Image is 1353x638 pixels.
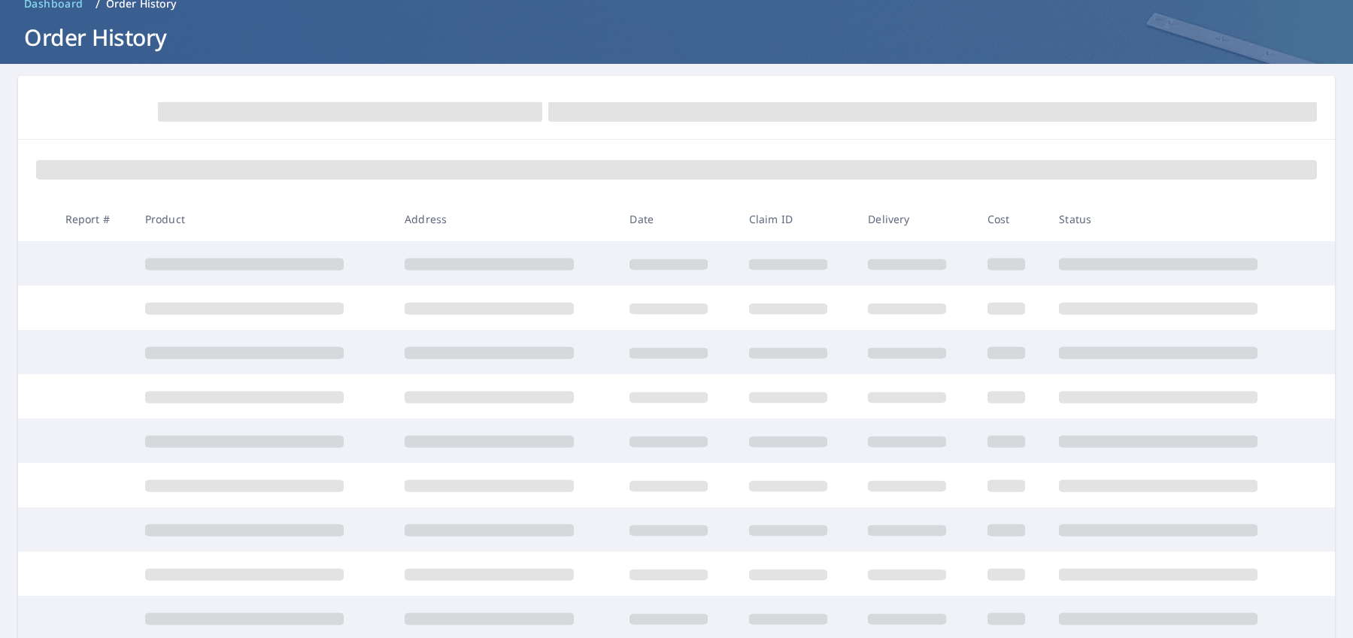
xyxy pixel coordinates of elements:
th: Claim ID [737,197,856,241]
th: Product [133,197,393,241]
th: Report # [53,197,133,241]
th: Delivery [856,197,975,241]
th: Address [393,197,617,241]
th: Cost [975,197,1048,241]
th: Date [617,197,736,241]
th: Status [1047,197,1306,241]
h1: Order History [18,22,1335,53]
